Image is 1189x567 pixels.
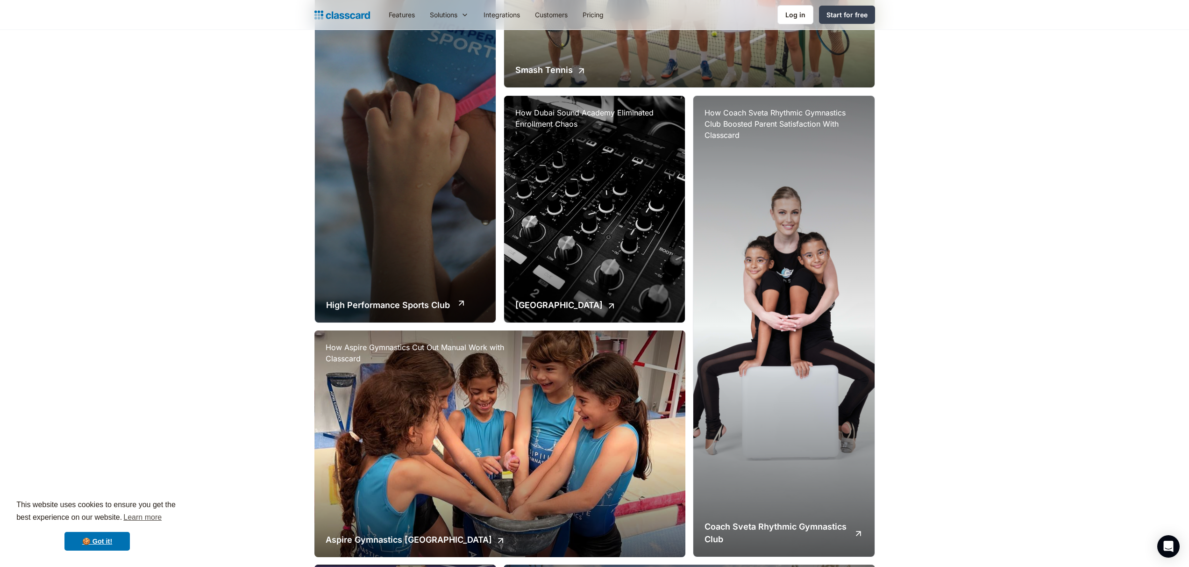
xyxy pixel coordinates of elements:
h2: Smash Tennis [515,64,573,76]
a: Log in [777,5,813,24]
a: home [314,8,370,22]
a: How Dubai Sound Academy Eliminated Enrollment Chaos[GEOGRAPHIC_DATA] [504,96,685,323]
div: cookieconsent [7,490,187,560]
div: Log in [785,10,805,20]
a: How Aspire Gymnastics Cut Out Manual Work with ClasscardAspire Gymnastics [GEOGRAPHIC_DATA] [314,330,686,557]
h3: How Coach Sveta Rhythmic Gymnastics Club Boosted Parent Satisfaction With Classcard [705,107,863,141]
h2: [GEOGRAPHIC_DATA] [515,299,603,311]
h2: Coach Sveta Rhythmic Gymnastics Club [705,520,849,545]
a: learn more about cookies [122,510,163,524]
h2: Aspire Gymnastics [GEOGRAPHIC_DATA] [326,533,492,546]
span: This website uses cookies to ensure you get the best experience on our website. [16,499,178,524]
a: Customers [527,4,575,25]
div: Open Intercom Messenger [1157,535,1180,558]
a: Integrations [476,4,527,25]
a: Start for free [819,6,875,24]
a: How Coach Sveta Rhythmic Gymnastics Club Boosted Parent Satisfaction With ClasscardCoach Sveta Rh... [693,96,874,557]
h3: How Dubai Sound Academy Eliminated Enrollment Chaos [515,107,674,129]
h2: High Performance Sports Club [326,299,450,311]
div: Start for free [826,10,868,20]
a: dismiss cookie message [64,532,130,551]
h3: How Aspire Gymnastics Cut Out Manual Work with Classcard [326,342,513,364]
div: Solutions [430,10,457,20]
div: Solutions [422,4,476,25]
a: Features [381,4,422,25]
a: Pricing [575,4,611,25]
